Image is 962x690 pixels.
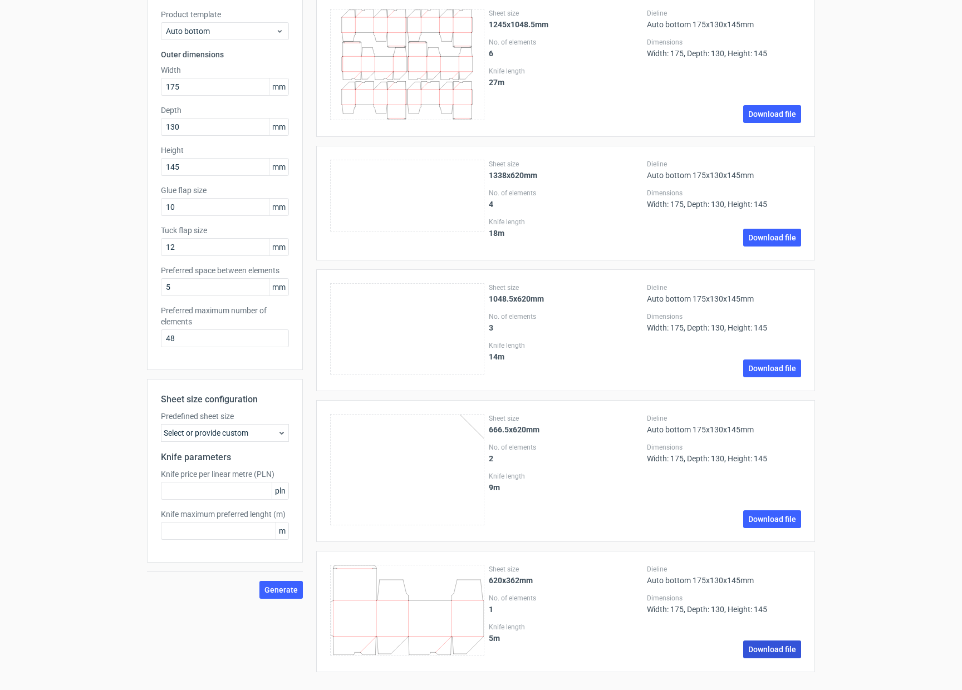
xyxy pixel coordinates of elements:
[269,159,288,175] span: mm
[647,283,801,303] div: Auto bottom 175x130x145mm
[489,189,643,198] label: No. of elements
[489,78,504,87] strong: 27 m
[647,312,801,321] label: Dimensions
[161,411,289,422] label: Predefined sheet size
[264,586,298,594] span: Generate
[489,472,643,481] label: Knife length
[161,225,289,236] label: Tuck flap size
[489,9,643,18] label: Sheet size
[161,265,289,276] label: Preferred space between elements
[489,20,548,29] strong: 1245x1048.5mm
[489,605,493,614] strong: 1
[489,594,643,603] label: No. of elements
[489,454,493,463] strong: 2
[647,594,801,614] div: Width: 175, Depth: 130, Height: 145
[647,565,801,574] label: Dieline
[489,623,643,632] label: Knife length
[161,105,289,116] label: Depth
[276,523,288,539] span: m
[489,312,643,321] label: No. of elements
[489,483,500,492] strong: 9 m
[489,341,643,350] label: Knife length
[647,414,801,423] label: Dieline
[489,425,539,434] strong: 666.5x620mm
[161,9,289,20] label: Product template
[161,509,289,520] label: Knife maximum preferred lenght (m)
[647,160,801,169] label: Dieline
[161,393,289,406] h2: Sheet size configuration
[647,594,801,603] label: Dimensions
[161,305,289,327] label: Preferred maximum number of elements
[647,312,801,332] div: Width: 175, Depth: 130, Height: 145
[269,239,288,255] span: mm
[489,49,493,58] strong: 6
[647,38,801,58] div: Width: 175, Depth: 130, Height: 145
[743,359,801,377] a: Download file
[743,510,801,528] a: Download file
[489,67,643,76] label: Knife length
[489,294,544,303] strong: 1048.5x620mm
[161,49,289,60] h3: Outer dimensions
[489,171,537,180] strong: 1338x620mm
[269,119,288,135] span: mm
[647,160,801,180] div: Auto bottom 175x130x145mm
[647,9,801,18] label: Dieline
[161,65,289,76] label: Width
[647,443,801,463] div: Width: 175, Depth: 130, Height: 145
[489,576,533,585] strong: 620x362mm
[489,634,500,643] strong: 5 m
[161,145,289,156] label: Height
[743,105,801,123] a: Download file
[489,38,643,47] label: No. of elements
[489,218,643,226] label: Knife length
[647,189,801,209] div: Width: 175, Depth: 130, Height: 145
[647,565,801,585] div: Auto bottom 175x130x145mm
[161,424,289,442] div: Select or provide custom
[647,443,801,452] label: Dimensions
[647,189,801,198] label: Dimensions
[272,482,288,499] span: pln
[489,323,493,332] strong: 3
[489,565,643,574] label: Sheet size
[489,283,643,292] label: Sheet size
[743,640,801,658] a: Download file
[489,160,643,169] label: Sheet size
[161,469,289,480] label: Knife price per linear metre (PLN)
[269,199,288,215] span: mm
[161,185,289,196] label: Glue flap size
[259,581,303,599] button: Generate
[489,352,504,361] strong: 14 m
[269,279,288,295] span: mm
[489,200,493,209] strong: 4
[647,414,801,434] div: Auto bottom 175x130x145mm
[161,451,289,464] h2: Knife parameters
[489,229,504,238] strong: 18 m
[489,443,643,452] label: No. of elements
[166,26,276,37] span: Auto bottom
[647,283,801,292] label: Dieline
[489,414,643,423] label: Sheet size
[647,9,801,29] div: Auto bottom 175x130x145mm
[743,229,801,247] a: Download file
[647,38,801,47] label: Dimensions
[269,78,288,95] span: mm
